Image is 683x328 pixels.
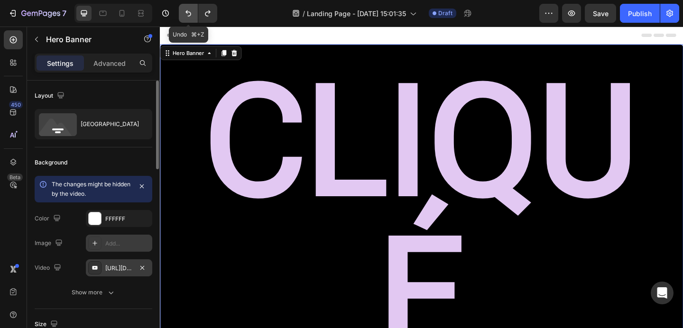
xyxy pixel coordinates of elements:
[651,282,674,304] div: Open Intercom Messenger
[438,9,452,18] span: Draft
[303,9,305,18] span: /
[307,9,406,18] span: Landing Page - [DATE] 15:01:35
[620,4,660,23] button: Publish
[93,58,126,68] p: Advanced
[585,4,616,23] button: Save
[72,288,116,297] div: Show more
[35,158,67,167] div: Background
[4,4,71,23] button: 7
[105,239,150,248] div: Add...
[81,113,138,135] div: [GEOGRAPHIC_DATA]
[7,173,23,181] div: Beta
[9,101,23,109] div: 450
[12,25,50,33] div: Hero Banner
[46,34,127,45] p: Hero Banner
[35,212,63,225] div: Color
[35,237,65,250] div: Image
[160,27,683,328] iframe: Design area
[105,215,150,223] div: FFFFFF
[179,4,217,23] div: Undo/Redo
[62,8,66,19] p: 7
[47,58,74,68] p: Settings
[52,181,130,197] span: The changes might be hidden by the video.
[35,90,66,102] div: Layout
[628,9,652,18] div: Publish
[35,262,63,274] div: Video
[593,9,609,18] span: Save
[105,264,133,273] div: [URL][DOMAIN_NAME]
[35,284,152,301] button: Show more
